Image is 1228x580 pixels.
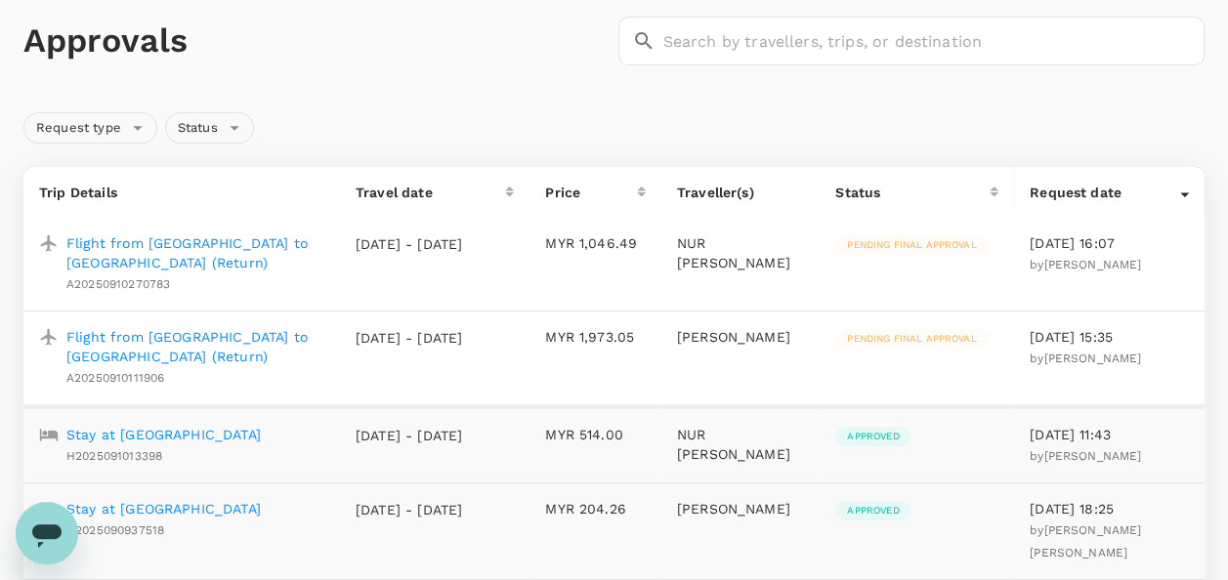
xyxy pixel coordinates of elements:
[166,119,230,138] span: Status
[66,449,162,463] span: H2025091013398
[356,500,463,519] p: [DATE] - [DATE]
[835,430,910,443] span: Approved
[66,523,164,537] span: H2025090937518
[1030,233,1189,253] p: [DATE] 16:07
[66,277,170,291] span: A20250910270783
[1030,449,1141,463] span: by
[39,183,324,202] p: Trip Details
[545,233,645,253] p: MYR 1,046.49
[356,426,463,445] p: [DATE] - [DATE]
[165,112,254,144] div: Status
[1030,183,1180,202] div: Request date
[545,183,636,202] div: Price
[16,502,78,564] iframe: Button to launch messaging window
[677,499,805,518] p: [PERSON_NAME]
[23,112,157,144] div: Request type
[835,238,988,252] span: Pending final approval
[66,233,324,272] a: Flight from [GEOGRAPHIC_DATA] to [GEOGRAPHIC_DATA] (Return)
[1030,523,1141,559] span: by
[1030,258,1141,271] span: by
[677,327,805,347] p: [PERSON_NAME]
[23,21,611,62] h1: Approvals
[1030,352,1141,365] span: by
[545,425,645,444] p: MYR 514.00
[1030,425,1189,444] p: [DATE] 11:43
[356,183,505,202] div: Travel date
[1043,258,1141,271] span: [PERSON_NAME]
[677,183,805,202] p: Traveller(s)
[66,425,261,444] a: Stay at [GEOGRAPHIC_DATA]
[66,327,324,366] a: Flight from [GEOGRAPHIC_DATA] to [GEOGRAPHIC_DATA] (Return)
[677,425,805,464] p: NUR [PERSON_NAME]
[356,328,463,348] p: [DATE] - [DATE]
[677,233,805,272] p: NUR [PERSON_NAME]
[1030,523,1141,559] span: [PERSON_NAME] [PERSON_NAME]
[356,234,463,254] p: [DATE] - [DATE]
[835,332,988,346] span: Pending final approval
[66,499,261,518] a: Stay at [GEOGRAPHIC_DATA]
[66,371,164,385] span: A20250910111906
[545,499,645,518] p: MYR 204.26
[835,504,910,518] span: Approved
[545,327,645,347] p: MYR 1,973.05
[1043,352,1141,365] span: [PERSON_NAME]
[1030,327,1189,347] p: [DATE] 15:35
[663,17,1206,65] input: Search by travellers, trips, or destination
[1030,499,1189,518] p: [DATE] 18:25
[1043,449,1141,463] span: [PERSON_NAME]
[24,119,133,138] span: Request type
[835,183,990,202] div: Status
